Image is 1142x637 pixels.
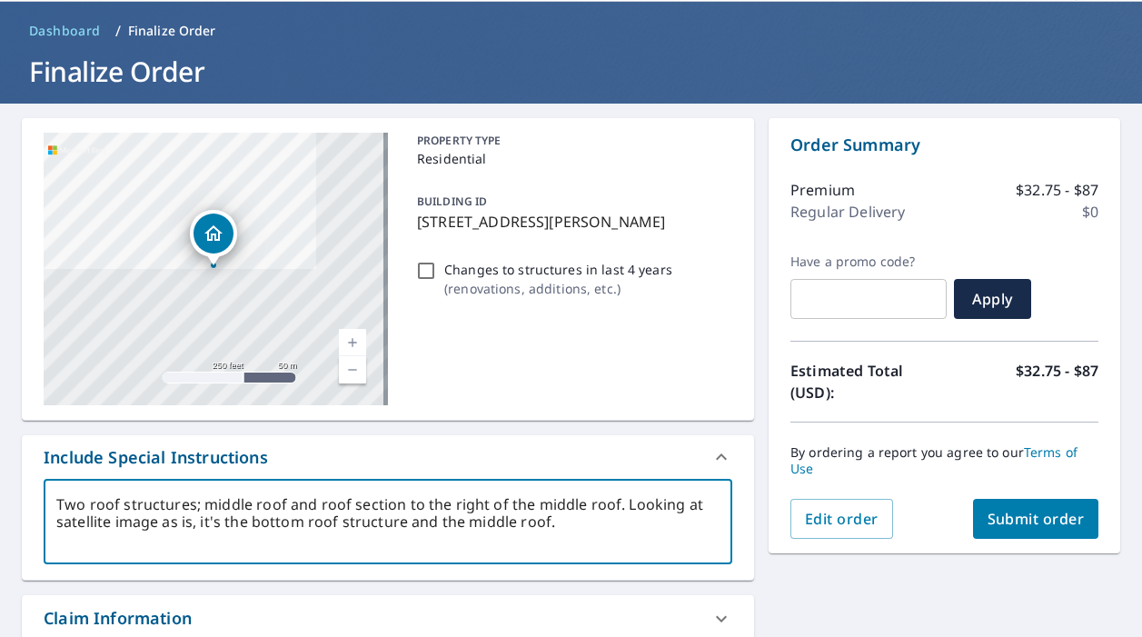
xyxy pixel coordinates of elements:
[805,509,879,529] span: Edit order
[790,443,1077,477] a: Terms of Use
[339,329,366,356] a: Current Level 17, Zoom In
[790,254,947,270] label: Have a promo code?
[44,445,268,470] div: Include Special Instructions
[56,496,720,548] textarea: Two roof structures; middle roof and roof section to the right of the middle roof. Looking at sat...
[444,260,672,279] p: Changes to structures in last 4 years
[790,444,1098,477] p: By ordering a report you agree to our
[973,499,1099,539] button: Submit order
[1016,360,1098,403] p: $32.75 - $87
[417,133,725,149] p: PROPERTY TYPE
[115,20,121,42] li: /
[790,360,945,403] p: Estimated Total (USD):
[988,509,1085,529] span: Submit order
[444,279,672,298] p: ( renovations, additions, etc. )
[22,435,754,479] div: Include Special Instructions
[417,211,725,233] p: [STREET_ADDRESS][PERSON_NAME]
[790,179,855,201] p: Premium
[44,606,192,631] div: Claim Information
[417,194,487,209] p: BUILDING ID
[339,356,366,383] a: Current Level 17, Zoom Out
[128,22,216,40] p: Finalize Order
[968,289,1017,309] span: Apply
[22,16,1120,45] nav: breadcrumb
[954,279,1031,319] button: Apply
[22,53,1120,90] h1: Finalize Order
[1082,201,1098,223] p: $0
[790,201,905,223] p: Regular Delivery
[417,149,725,168] p: Residential
[22,16,108,45] a: Dashboard
[790,499,893,539] button: Edit order
[790,133,1098,157] p: Order Summary
[29,22,101,40] span: Dashboard
[190,210,237,266] div: Dropped pin, building 1, Residential property, 32 Amanda Ln Granville, NY 12832
[1016,179,1098,201] p: $32.75 - $87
